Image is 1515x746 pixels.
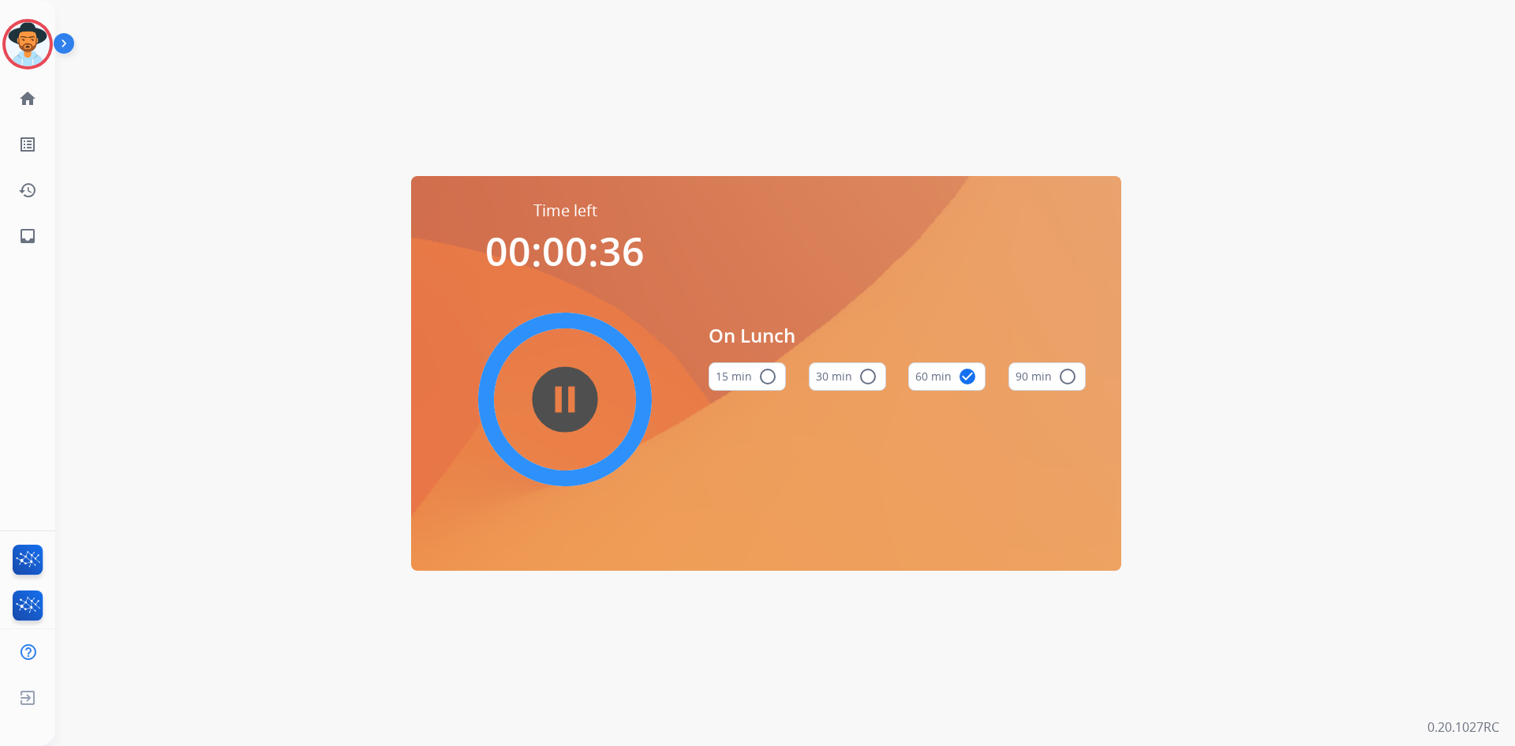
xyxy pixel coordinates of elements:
span: Time left [533,200,597,222]
mat-icon: radio_button_unchecked [858,367,877,386]
button: 15 min [709,362,786,391]
mat-icon: list_alt [18,135,37,154]
img: avatar [6,22,50,66]
mat-icon: pause_circle_filled [555,390,574,409]
p: 0.20.1027RC [1427,718,1499,737]
button: 30 min [809,362,886,391]
button: 90 min [1008,362,1086,391]
span: 00:00:36 [485,224,645,278]
button: 60 min [908,362,986,391]
span: On Lunch [709,321,1086,350]
mat-icon: radio_button_unchecked [1058,367,1077,386]
mat-icon: inbox [18,227,37,246]
mat-icon: home [18,89,37,108]
mat-icon: check_circle [958,367,977,386]
mat-icon: radio_button_unchecked [758,367,777,386]
mat-icon: history [18,181,37,200]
